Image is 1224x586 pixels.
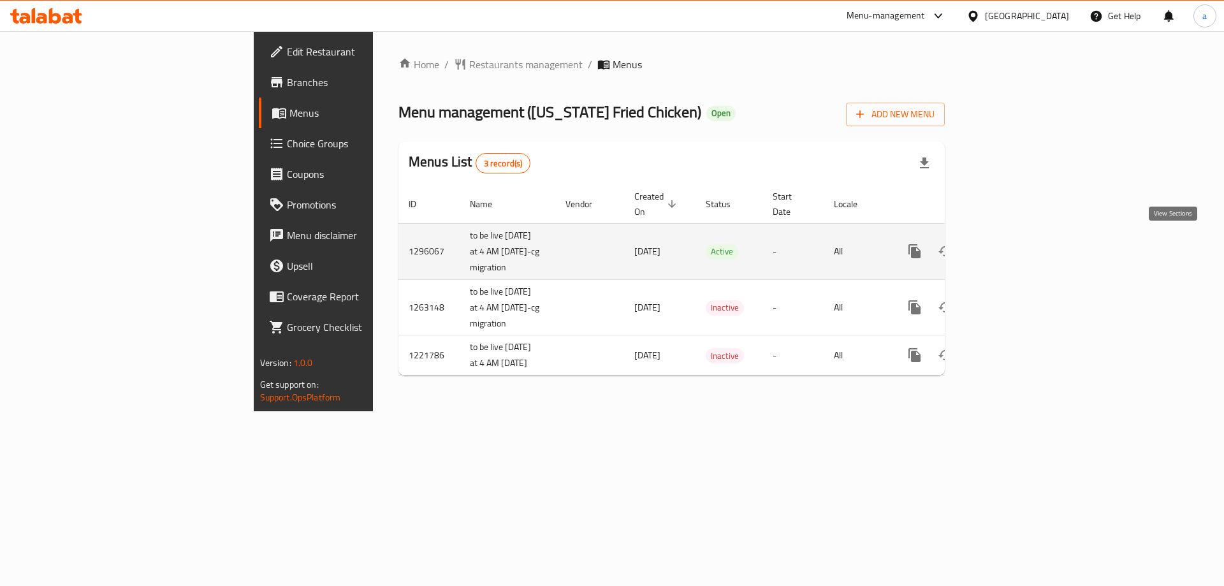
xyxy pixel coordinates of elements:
[930,236,961,267] button: Change Status
[824,223,889,279] td: All
[260,389,341,406] a: Support.OpsPlatform
[762,223,824,279] td: -
[287,136,448,151] span: Choice Groups
[287,75,448,90] span: Branches
[470,196,509,212] span: Name
[634,347,660,363] span: [DATE]
[706,349,744,363] span: Inactive
[706,300,744,316] div: Inactive
[889,185,1032,224] th: Actions
[409,152,530,173] h2: Menus List
[847,8,925,24] div: Menu-management
[287,166,448,182] span: Coupons
[824,279,889,335] td: All
[706,196,747,212] span: Status
[900,236,930,267] button: more
[762,335,824,376] td: -
[706,300,744,315] span: Inactive
[454,57,583,72] a: Restaurants management
[634,299,660,316] span: [DATE]
[846,103,945,126] button: Add New Menu
[287,258,448,274] span: Upsell
[259,251,458,281] a: Upsell
[287,44,448,59] span: Edit Restaurant
[634,189,680,219] span: Created On
[289,105,448,121] span: Menus
[287,319,448,335] span: Grocery Checklist
[460,335,555,376] td: to be live [DATE] at 4 AM [DATE]
[259,312,458,342] a: Grocery Checklist
[259,189,458,220] a: Promotions
[834,196,874,212] span: Locale
[588,57,592,72] li: /
[930,292,961,323] button: Change Status
[634,243,660,260] span: [DATE]
[259,98,458,128] a: Menus
[773,189,808,219] span: Start Date
[259,281,458,312] a: Coverage Report
[1202,9,1207,23] span: a
[398,57,945,72] nav: breadcrumb
[469,57,583,72] span: Restaurants management
[706,348,744,363] div: Inactive
[260,376,319,393] span: Get support on:
[565,196,609,212] span: Vendor
[706,108,736,119] span: Open
[706,106,736,121] div: Open
[293,355,313,371] span: 1.0.0
[260,355,291,371] span: Version:
[706,244,738,259] span: Active
[259,67,458,98] a: Branches
[900,292,930,323] button: more
[287,228,448,243] span: Menu disclaimer
[985,9,1069,23] div: [GEOGRAPHIC_DATA]
[460,279,555,335] td: to be live [DATE] at 4 AM [DATE]-cg migration
[287,197,448,212] span: Promotions
[476,157,530,170] span: 3 record(s)
[287,289,448,304] span: Coverage Report
[762,279,824,335] td: -
[259,128,458,159] a: Choice Groups
[259,159,458,189] a: Coupons
[930,340,961,370] button: Change Status
[398,185,1032,376] table: enhanced table
[409,196,433,212] span: ID
[476,153,531,173] div: Total records count
[856,106,935,122] span: Add New Menu
[259,220,458,251] a: Menu disclaimer
[900,340,930,370] button: more
[909,148,940,179] div: Export file
[259,36,458,67] a: Edit Restaurant
[613,57,642,72] span: Menus
[460,223,555,279] td: to be live [DATE] at 4 AM [DATE]-cg migration
[398,98,701,126] span: Menu management ( [US_STATE] Fried Chicken )
[824,335,889,376] td: All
